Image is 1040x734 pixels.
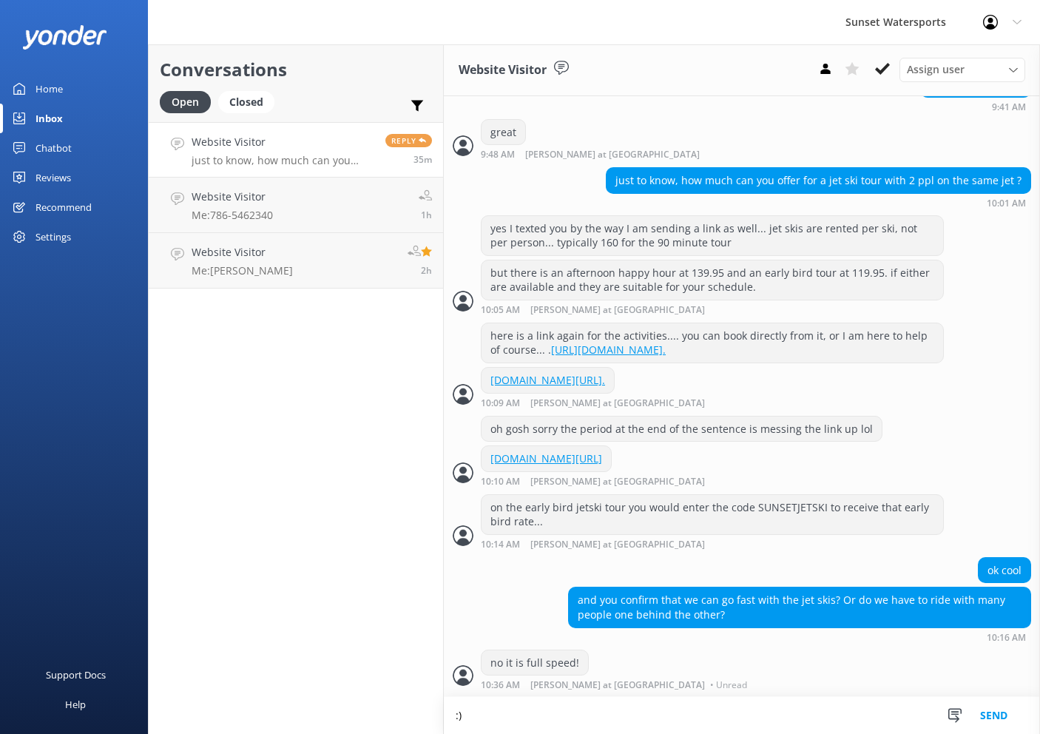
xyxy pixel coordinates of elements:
[482,260,943,300] div: but there is an afternoon happy hour at 139.95 and an early bird tour at 119.95. if either are av...
[530,477,705,487] span: [PERSON_NAME] at [GEOGRAPHIC_DATA]
[551,343,666,357] a: [URL][DOMAIN_NAME].
[607,168,1030,193] div: just to know, how much can you offer for a jet ski tour with 2 ppl on the same jet ?
[569,587,1030,627] div: and you confirm that we can go fast with the jet skis? Or do we have to ride with many people one...
[490,451,602,465] a: [DOMAIN_NAME][URL]
[899,58,1025,81] div: Assign User
[481,150,515,160] strong: 9:48 AM
[218,91,274,113] div: Closed
[907,61,965,78] span: Assign user
[36,192,92,222] div: Recommend
[482,495,943,534] div: on the early bird jetski tour you would enter the code SUNSETJETSKI to receive that early bird ra...
[160,55,432,84] h2: Conversations
[481,476,753,487] div: Aug 23 2025 09:10am (UTC -05:00) America/Cancun
[482,120,525,145] div: great
[481,149,748,160] div: Aug 23 2025 08:48am (UTC -05:00) America/Cancun
[481,399,520,408] strong: 10:09 AM
[482,216,943,255] div: yes I texted you by the way I am sending a link as well... jet skis are rented per ski, not per p...
[481,539,944,550] div: Aug 23 2025 09:14am (UTC -05:00) America/Cancun
[22,25,107,50] img: yonder-white-logo.png
[160,93,218,110] a: Open
[490,373,605,387] a: [DOMAIN_NAME][URL].
[149,178,443,233] a: Website VisitorMe:786-54623401h
[192,209,273,222] p: Me: 786-5462340
[413,153,432,166] span: Aug 23 2025 09:01am (UTC -05:00) America/Cancun
[192,264,293,277] p: Me: [PERSON_NAME]
[481,681,520,690] strong: 10:36 AM
[482,417,882,442] div: oh gosh sorry the period at the end of the sentence is messing the link up lol
[192,154,374,167] p: just to know, how much can you offer for a jet ski tour with 2 ppl on the same jet ?
[987,199,1026,208] strong: 10:01 AM
[530,540,705,550] span: [PERSON_NAME] at [GEOGRAPHIC_DATA]
[36,222,71,252] div: Settings
[992,103,1026,112] strong: 9:41 AM
[979,558,1030,583] div: ok cool
[606,198,1031,208] div: Aug 23 2025 09:01am (UTC -05:00) America/Cancun
[530,681,705,690] span: [PERSON_NAME] at [GEOGRAPHIC_DATA]
[36,133,72,163] div: Chatbot
[481,477,520,487] strong: 10:10 AM
[530,399,705,408] span: [PERSON_NAME] at [GEOGRAPHIC_DATA]
[385,134,432,147] span: Reply
[481,304,944,315] div: Aug 23 2025 09:05am (UTC -05:00) America/Cancun
[192,134,374,150] h4: Website Visitor
[710,681,747,690] span: • Unread
[482,323,943,363] div: here is a link again for the activities.... you can book directly from it, or I am here to help o...
[65,690,86,719] div: Help
[192,189,273,205] h4: Website Visitor
[530,306,705,315] span: [PERSON_NAME] at [GEOGRAPHIC_DATA]
[481,540,520,550] strong: 10:14 AM
[149,122,443,178] a: Website Visitorjust to know, how much can you offer for a jet ski tour with 2 ppl on the same jet...
[481,679,751,690] div: Aug 23 2025 09:36am (UTC -05:00) America/Cancun
[192,244,293,260] h4: Website Visitor
[459,61,547,80] h3: Website Visitor
[36,104,63,133] div: Inbox
[568,632,1031,642] div: Aug 23 2025 09:16am (UTC -05:00) America/Cancun
[149,233,443,289] a: Website VisitorMe:[PERSON_NAME]2h
[481,397,753,408] div: Aug 23 2025 09:09am (UTC -05:00) America/Cancun
[444,697,1040,734] textarea: :)
[36,163,71,192] div: Reviews
[482,650,588,676] div: no it is full speed!
[987,633,1026,642] strong: 10:16 AM
[966,697,1022,734] button: Send
[920,101,1031,112] div: Aug 23 2025 08:41am (UTC -05:00) America/Cancun
[421,209,432,221] span: Aug 23 2025 08:04am (UTC -05:00) America/Cancun
[36,74,63,104] div: Home
[481,306,520,315] strong: 10:05 AM
[525,150,700,160] span: [PERSON_NAME] at [GEOGRAPHIC_DATA]
[160,91,211,113] div: Open
[421,264,432,277] span: Aug 23 2025 07:33am (UTC -05:00) America/Cancun
[218,93,282,110] a: Closed
[46,660,106,690] div: Support Docs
